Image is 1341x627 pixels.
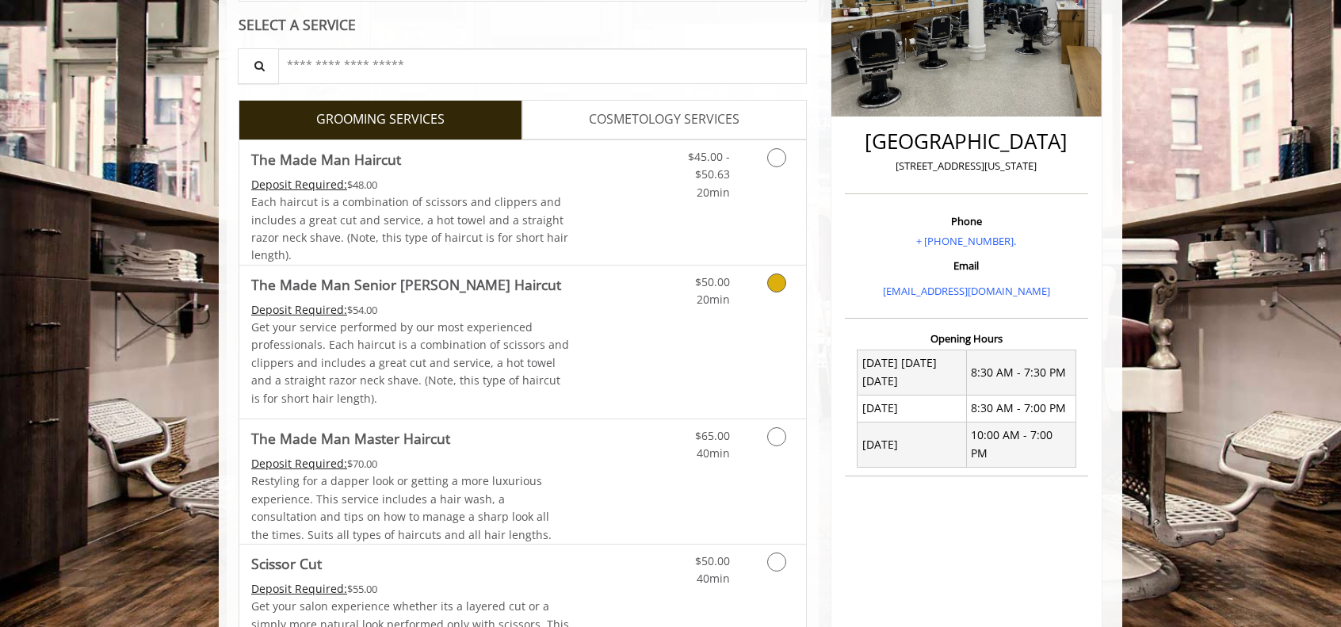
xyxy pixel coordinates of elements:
[697,185,730,200] span: 20min
[697,292,730,307] span: 20min
[858,422,967,467] td: [DATE]
[849,158,1084,174] p: [STREET_ADDRESS][US_STATE]
[966,422,1075,467] td: 10:00 AM - 7:00 PM
[239,17,807,32] div: SELECT A SERVICE
[858,350,967,395] td: [DATE] [DATE] [DATE]
[251,273,561,296] b: The Made Man Senior [PERSON_NAME] Haircut
[849,216,1084,227] h3: Phone
[695,274,730,289] span: $50.00
[883,284,1050,298] a: [EMAIL_ADDRESS][DOMAIN_NAME]
[251,427,450,449] b: The Made Man Master Haircut
[251,194,568,262] span: Each haircut is a combination of scissors and clippers and includes a great cut and service, a ho...
[251,177,347,192] span: This service needs some Advance to be paid before we block your appointment
[697,571,730,586] span: 40min
[966,350,1075,395] td: 8:30 AM - 7:30 PM
[251,455,570,472] div: $70.00
[316,109,445,130] span: GROOMING SERVICES
[251,580,570,598] div: $55.00
[251,176,570,193] div: $48.00
[251,456,347,471] span: This service needs some Advance to be paid before we block your appointment
[251,552,322,575] b: Scissor Cut
[849,260,1084,271] h3: Email
[251,319,570,407] p: Get your service performed by our most experienced professionals. Each haircut is a combination o...
[916,234,1016,248] a: + [PHONE_NUMBER].
[238,48,279,84] button: Service Search
[251,301,570,319] div: $54.00
[251,581,347,596] span: This service needs some Advance to be paid before we block your appointment
[695,553,730,568] span: $50.00
[966,395,1075,422] td: 8:30 AM - 7:00 PM
[251,302,347,317] span: This service needs some Advance to be paid before we block your appointment
[251,148,401,170] b: The Made Man Haircut
[697,445,730,461] span: 40min
[858,395,967,422] td: [DATE]
[845,333,1088,344] h3: Opening Hours
[589,109,739,130] span: COSMETOLOGY SERVICES
[849,130,1084,153] h2: [GEOGRAPHIC_DATA]
[251,473,552,541] span: Restyling for a dapper look or getting a more luxurious experience. This service includes a hair ...
[688,149,730,182] span: $45.00 - $50.63
[695,428,730,443] span: $65.00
